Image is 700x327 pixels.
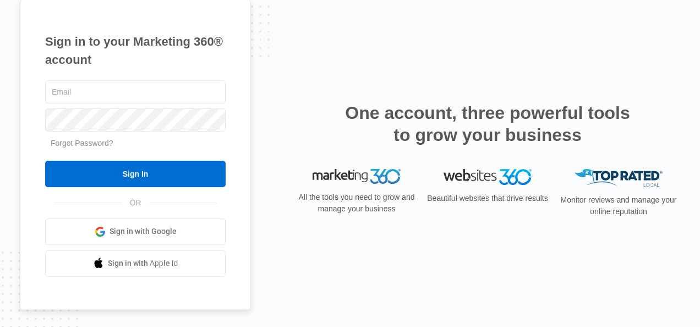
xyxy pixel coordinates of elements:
[426,193,549,204] p: Beautiful websites that drive results
[108,258,178,269] span: Sign in with Apple Id
[45,32,226,69] h1: Sign in to your Marketing 360® account
[575,169,663,187] img: Top Rated Local
[45,80,226,103] input: Email
[45,250,226,277] a: Sign in with Apple Id
[444,169,532,185] img: Websites 360
[342,102,633,146] h2: One account, three powerful tools to grow your business
[110,226,177,237] span: Sign in with Google
[45,219,226,245] a: Sign in with Google
[51,139,113,148] a: Forgot Password?
[295,192,418,215] p: All the tools you need to grow and manage your business
[122,197,149,209] span: OR
[45,161,226,187] input: Sign In
[557,194,680,217] p: Monitor reviews and manage your online reputation
[313,169,401,184] img: Marketing 360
